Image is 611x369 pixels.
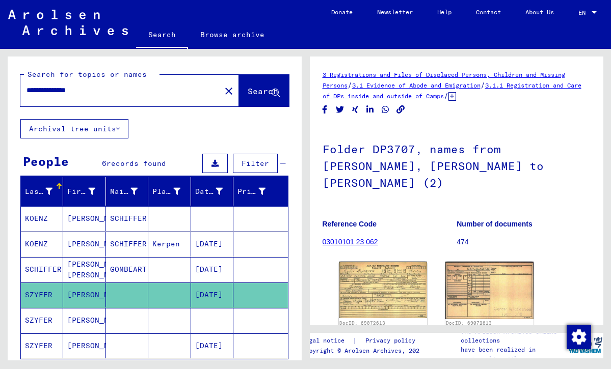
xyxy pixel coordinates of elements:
div: Prisoner # [237,186,265,197]
button: Share on Facebook [320,103,330,116]
mat-cell: Kerpen [148,232,191,257]
div: Date of Birth [195,183,235,200]
button: Clear [219,80,239,101]
div: Last Name [25,183,65,200]
mat-cell: SCHIFFER [106,232,148,257]
h1: Folder DP3707, names from [PERSON_NAME], [PERSON_NAME] to [PERSON_NAME] (2) [323,126,591,204]
mat-header-cell: Place of Birth [148,177,191,206]
div: First Name [67,186,95,197]
b: Reference Code [323,220,377,228]
mat-cell: SZYFER [21,282,63,307]
mat-header-cell: Prisoner # [233,177,287,206]
div: Maiden Name [110,183,150,200]
b: Number of documents [457,220,533,228]
a: 3.1 Evidence of Abode and Emigration [352,81,481,89]
mat-cell: SZYFER [21,333,63,358]
mat-header-cell: First Name [63,177,105,206]
mat-cell: GOMBEART [106,257,148,282]
mat-cell: [DATE] [191,282,233,307]
mat-cell: KOENZ [21,206,63,231]
mat-cell: [PERSON_NAME] [63,333,105,358]
mat-cell: [DATE] [191,333,233,358]
mat-header-cell: Date of Birth [191,177,233,206]
mat-label: Search for topics or names [28,70,147,79]
span: Filter [242,159,269,168]
div: Prisoner # [237,183,278,200]
a: Browse archive [188,22,277,47]
mat-cell: KOENZ [21,232,63,257]
a: 3 Registrations and Files of Displaced Persons, Children and Missing Persons [323,71,565,89]
div: Last Name [25,186,52,197]
a: Legal notice [302,335,353,346]
mat-header-cell: Last Name [21,177,63,206]
p: have been realized in partnership with [461,345,567,363]
mat-header-cell: Maiden Name [106,177,148,206]
mat-cell: SZYFER [21,308,63,333]
img: 002.jpg [445,262,534,319]
span: / [348,80,352,90]
span: records found [107,159,166,168]
span: / [444,91,448,100]
img: 001.jpg [339,262,427,318]
a: DocID: 69072613 ([PERSON_NAME]) [446,320,492,333]
button: Copy link [395,103,406,116]
img: Arolsen_neg.svg [8,10,128,35]
div: Place of Birth [152,186,180,197]
mat-select-trigger: EN [578,9,586,16]
a: 03010101 23 062 [323,238,378,246]
div: First Name [67,183,108,200]
mat-icon: close [223,85,235,97]
button: Share on LinkedIn [365,103,376,116]
mat-cell: [PERSON_NAME] [63,206,105,231]
button: Filter [233,154,278,173]
a: Privacy policy [357,335,428,346]
a: DocID: 69072613 ([PERSON_NAME]) [339,320,385,333]
span: Search [248,86,278,96]
mat-cell: [DATE] [191,232,233,257]
mat-cell: SCHIFFER [106,206,148,231]
button: Share on Xing [350,103,361,116]
div: | [302,335,428,346]
p: 474 [457,237,591,247]
p: Copyright © Arolsen Archives, 2021 [302,346,428,355]
div: Date of Birth [195,186,223,197]
mat-cell: [PERSON_NAME] [PERSON_NAME] [63,257,105,282]
span: / [481,80,485,90]
div: People [23,152,69,171]
mat-cell: [PERSON_NAME] [63,232,105,257]
mat-cell: [PERSON_NAME] [63,282,105,307]
div: Zustimmung ändern [566,324,591,349]
a: Search [136,22,188,49]
p: The Arolsen Archives online collections [461,327,567,345]
mat-cell: SCHIFFER [21,257,63,282]
button: Share on Twitter [335,103,346,116]
span: 6 [102,159,107,168]
button: Search [239,75,289,106]
mat-cell: [DATE] [191,257,233,282]
img: Zustimmung ändern [567,325,591,349]
div: Place of Birth [152,183,193,200]
button: Archival tree units [20,119,128,138]
div: Maiden Name [110,186,138,197]
button: Share on WhatsApp [380,103,391,116]
mat-cell: [PERSON_NAME] [63,308,105,333]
